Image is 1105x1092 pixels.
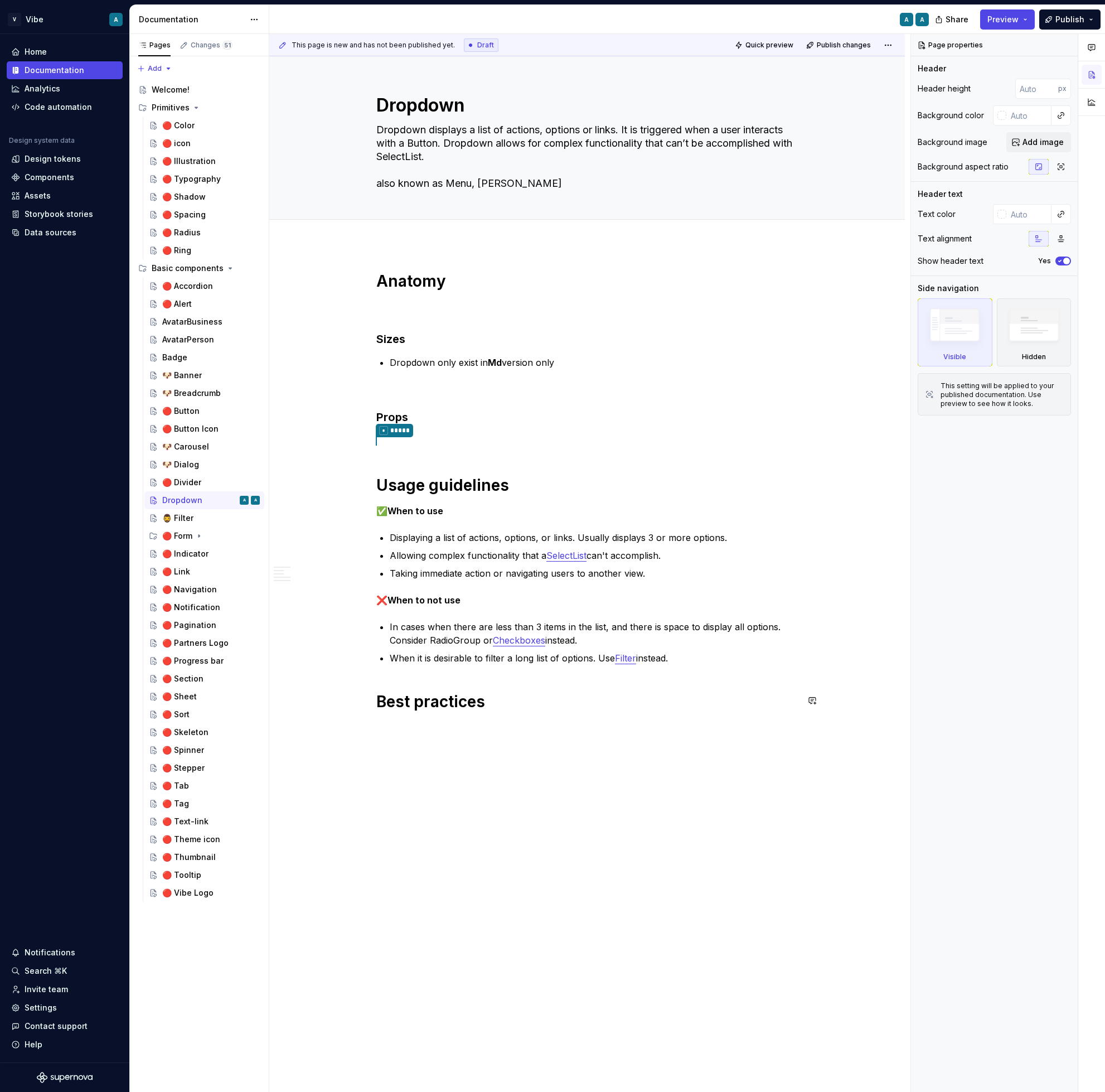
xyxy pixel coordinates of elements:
[7,224,123,241] a: Data sources
[144,616,264,634] a: 🔴 Pagination
[7,168,123,186] a: Components
[7,61,123,79] a: Documentation
[9,136,75,145] div: Design system data
[144,384,264,402] a: 🐶 Breadcrumb
[731,37,798,53] button: Quick preview
[387,505,443,516] strong: When to use
[918,83,971,94] div: Header height
[7,98,123,116] a: Code automation
[929,9,976,30] button: Share
[162,227,201,238] div: 🔴 Radius
[162,120,195,131] div: 🔴 Color
[745,41,793,50] span: Quick preview
[162,334,214,345] div: AvatarPerson
[152,84,190,95] div: Welcome!
[7,962,123,980] button: Search ⌘K
[162,495,202,506] div: Dropdown
[918,63,946,74] div: Header
[25,965,67,977] div: Search ⌘K
[144,117,264,134] a: 🔴 Color
[1006,105,1051,125] input: Auto
[144,741,264,759] a: 🔴 Spinner
[144,402,264,420] a: 🔴 Button
[134,81,264,99] a: Welcome!
[162,138,191,149] div: 🔴 icon
[376,593,798,607] p: ❌
[144,366,264,384] a: 🐶 Banner
[918,137,987,148] div: Background image
[25,227,76,238] div: Data sources
[191,41,232,50] div: Changes
[144,884,264,902] a: 🔴 Vibe Logo
[946,14,968,25] span: Share
[222,41,232,50] span: 51
[162,762,205,774] div: 🔴 Stepper
[138,41,171,50] div: Pages
[144,295,264,313] a: 🔴 Alert
[144,777,264,795] a: 🔴 Tab
[25,1002,57,1013] div: Settings
[144,866,264,884] a: 🔴 Tooltip
[162,388,221,399] div: 🐶 Breadcrumb
[1055,14,1084,25] span: Publish
[390,531,798,544] p: Displaying a list of actions, options, or links. Usually displays 3 or more options.
[162,655,224,666] div: 🔴 Progress bar
[144,206,264,224] a: 🔴 Spacing
[920,15,924,24] div: A
[25,984,68,995] div: Invite team
[1038,257,1051,265] label: Yes
[25,209,93,220] div: Storybook stories
[162,602,220,613] div: 🔴 Notification
[25,83,60,94] div: Analytics
[144,456,264,473] a: 🐶 Dialog
[162,405,200,417] div: 🔴 Button
[25,102,92,113] div: Code automation
[987,14,1019,25] span: Preview
[25,46,47,57] div: Home
[376,409,798,425] h3: Props
[144,134,264,152] a: 🔴 icon
[144,759,264,777] a: 🔴 Stepper
[144,652,264,670] a: 🔴 Progress bar
[152,263,224,274] div: Basic components
[997,298,1072,366] div: Hidden
[25,947,75,958] div: Notifications
[162,513,193,524] div: 🧔‍♂️ Filter
[918,189,963,200] div: Header text
[144,277,264,295] a: 🔴 Accordion
[243,495,246,506] div: A
[1022,137,1064,148] span: Add image
[25,172,74,183] div: Components
[376,271,798,291] h1: Anatomy
[144,491,264,509] a: DropdownAA
[918,255,983,267] div: Show header text
[390,356,798,369] p: Dropdown only exist in version only
[2,7,127,31] button: VVibeA
[162,816,209,827] div: 🔴 Text-link
[387,595,461,606] strong: When to not use
[376,475,798,495] h1: Usage guidelines
[376,504,798,518] p: ✅
[817,41,871,50] span: Publish changes
[162,316,222,327] div: AvatarBusiness
[162,191,206,202] div: 🔴 Shadow
[376,331,798,347] h3: Sizes
[390,567,798,580] p: Taking immediate action or navigating users to another view.
[943,352,966,361] div: Visible
[7,1036,123,1054] button: Help
[144,188,264,206] a: 🔴 Shadow
[134,81,264,902] div: Page tree
[162,173,221,185] div: 🔴 Typography
[7,1017,123,1035] button: Contact support
[162,459,199,470] div: 🐶 Dialog
[162,548,209,559] div: 🔴 Indicator
[144,473,264,491] a: 🔴 Divider
[7,80,123,98] a: Analytics
[162,637,229,649] div: 🔴 Partners Logo
[918,283,979,294] div: Side navigation
[148,64,162,73] span: Add
[144,848,264,866] a: 🔴 Thumbnail
[162,780,189,791] div: 🔴 Tab
[162,620,216,631] div: 🔴 Pagination
[37,1072,93,1083] svg: Supernova Logo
